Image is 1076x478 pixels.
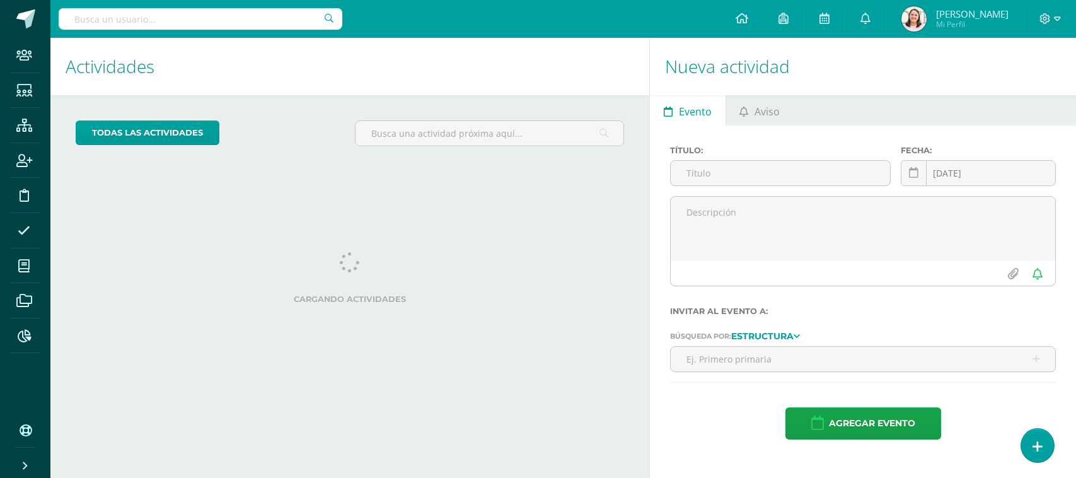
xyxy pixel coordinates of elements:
[936,8,1009,20] span: [PERSON_NAME]
[726,95,794,125] a: Aviso
[76,294,624,304] label: Cargando actividades
[66,38,634,95] h1: Actividades
[731,331,800,340] a: Estructura
[670,306,1056,316] label: Invitar al evento a:
[901,6,927,32] img: 89ad1f60e869b90960500a0324460f0a.png
[670,146,891,155] label: Título:
[829,408,915,439] span: Agregar evento
[731,330,794,342] strong: Estructura
[901,146,1055,155] label: Fecha:
[679,96,712,127] span: Evento
[665,38,1061,95] h1: Nueva actividad
[59,8,342,30] input: Busca un usuario...
[936,19,1009,30] span: Mi Perfil
[671,347,1055,371] input: Ej. Primero primaria
[356,121,623,146] input: Busca una actividad próxima aquí...
[785,407,941,440] button: Agregar evento
[76,120,219,145] a: todas las Actividades
[755,96,780,127] span: Aviso
[901,161,1055,185] input: Fecha de entrega
[671,161,890,185] input: Título
[670,332,731,341] span: Búsqueda por:
[650,95,725,125] a: Evento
